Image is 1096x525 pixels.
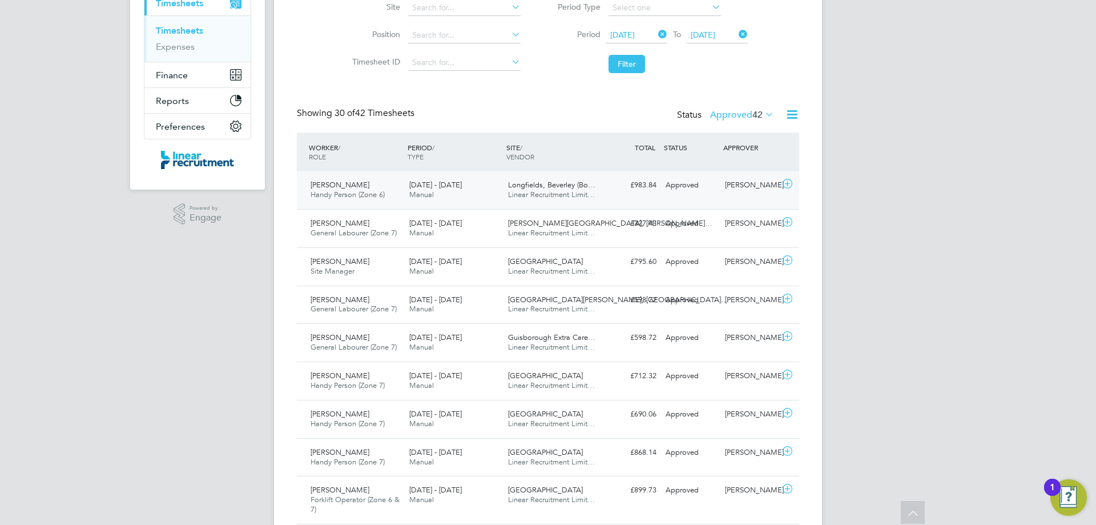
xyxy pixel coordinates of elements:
[409,228,434,238] span: Manual
[174,203,222,225] a: Powered byEngage
[311,342,397,352] span: General Labourer (Zone 7)
[409,371,462,380] span: [DATE] - [DATE]
[409,342,434,352] span: Manual
[720,328,780,347] div: [PERSON_NAME]
[297,107,417,119] div: Showing
[311,332,369,342] span: [PERSON_NAME]
[349,29,400,39] label: Position
[156,41,195,52] a: Expenses
[720,291,780,310] div: [PERSON_NAME]
[506,152,534,161] span: VENDOR
[661,214,720,233] div: Approved
[311,380,385,390] span: Handy Person (Zone 7)
[508,447,583,457] span: [GEOGRAPHIC_DATA]
[508,495,595,504] span: Linear Recruitment Limit…
[720,367,780,386] div: [PERSON_NAME]
[409,447,462,457] span: [DATE] - [DATE]
[156,25,203,36] a: Timesheets
[661,367,720,386] div: Approved
[1050,487,1055,502] div: 1
[144,88,251,113] button: Reports
[609,55,645,73] button: Filter
[691,30,715,40] span: [DATE]
[677,107,776,123] div: Status
[190,213,221,223] span: Engage
[720,137,780,158] div: APPROVER
[311,409,369,419] span: [PERSON_NAME]
[508,371,583,380] span: [GEOGRAPHIC_DATA]
[311,266,354,276] span: Site Manager
[409,380,434,390] span: Manual
[508,342,595,352] span: Linear Recruitment Limit…
[720,481,780,500] div: [PERSON_NAME]
[409,295,462,304] span: [DATE] - [DATE]
[602,367,661,386] div: £712.32
[508,257,583,266] span: [GEOGRAPHIC_DATA]
[156,95,189,106] span: Reports
[311,447,369,457] span: [PERSON_NAME]
[409,332,462,342] span: [DATE] - [DATE]
[311,295,369,304] span: [PERSON_NAME]
[409,266,434,276] span: Manual
[409,218,462,228] span: [DATE] - [DATE]
[409,419,434,428] span: Manual
[602,481,661,500] div: £899.73
[349,57,400,67] label: Timesheet ID
[508,409,583,419] span: [GEOGRAPHIC_DATA]
[311,419,385,428] span: Handy Person (Zone 7)
[408,152,424,161] span: TYPE
[409,485,462,495] span: [DATE] - [DATE]
[508,190,595,199] span: Linear Recruitment Limit…
[311,371,369,380] span: [PERSON_NAME]
[602,214,661,233] div: £327.43
[549,2,601,12] label: Period Type
[408,27,521,43] input: Search for...
[503,137,602,167] div: SITE
[311,485,369,495] span: [PERSON_NAME]
[311,218,369,228] span: [PERSON_NAME]
[549,29,601,39] label: Period
[405,137,503,167] div: PERIOD
[156,70,188,81] span: Finance
[432,143,434,152] span: /
[508,218,712,228] span: [PERSON_NAME][GEOGRAPHIC_DATA], [PERSON_NAME]…
[161,151,234,169] img: linearrecruitment-logo-retina.png
[602,443,661,462] div: £868.14
[1050,479,1087,516] button: Open Resource Center, 1 new notification
[670,27,684,42] span: To
[311,495,400,514] span: Forklift Operator (Zone 6 & 7)
[602,291,661,310] div: £598.72
[409,409,462,419] span: [DATE] - [DATE]
[306,137,405,167] div: WORKER
[338,143,340,152] span: /
[602,253,661,271] div: £795.60
[409,257,462,266] span: [DATE] - [DATE]
[508,457,595,467] span: Linear Recruitment Limit…
[602,176,661,195] div: £983.84
[720,214,780,233] div: [PERSON_NAME]
[661,328,720,347] div: Approved
[409,180,462,190] span: [DATE] - [DATE]
[752,109,763,121] span: 42
[311,190,385,199] span: Handy Person (Zone 6)
[661,176,720,195] div: Approved
[409,304,434,314] span: Manual
[720,443,780,462] div: [PERSON_NAME]
[661,443,720,462] div: Approved
[409,457,434,467] span: Manual
[311,457,385,467] span: Handy Person (Zone 7)
[710,109,774,121] label: Approved
[508,180,595,190] span: Longfields, Beverley (Bo…
[508,332,595,342] span: Guisborough Extra Care…
[661,481,720,500] div: Approved
[661,291,720,310] div: Approved
[408,55,521,71] input: Search for...
[144,15,251,62] div: Timesheets
[508,380,595,390] span: Linear Recruitment Limit…
[409,495,434,504] span: Manual
[311,228,397,238] span: General Labourer (Zone 7)
[335,107,355,119] span: 30 of
[508,228,595,238] span: Linear Recruitment Limit…
[720,405,780,424] div: [PERSON_NAME]
[508,304,595,314] span: Linear Recruitment Limit…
